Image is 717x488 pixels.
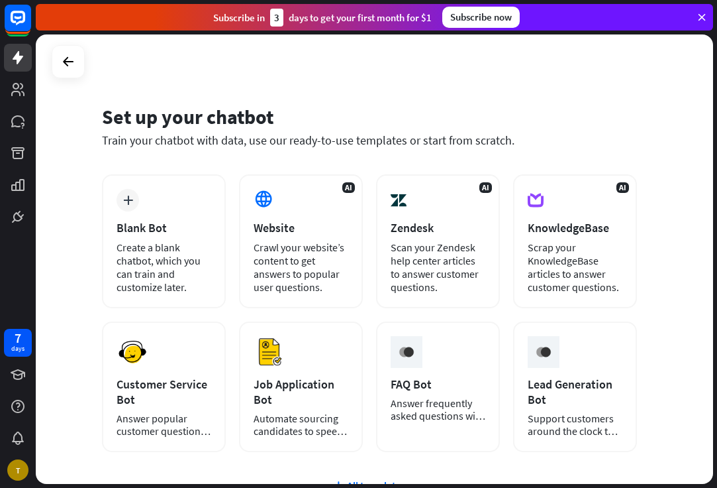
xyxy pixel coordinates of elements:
[394,339,419,365] img: ceee058c6cabd4f577f8.gif
[254,220,348,235] div: Website
[254,377,348,407] div: Job Application Bot
[254,412,348,438] div: Automate sourcing candidates to speed up your hiring process.
[213,9,432,27] div: Subscribe in days to get your first month for $1
[531,339,556,365] img: ceee058c6cabd4f577f8.gif
[528,241,622,294] div: Scrap your KnowledgeBase articles to answer customer questions.
[11,344,24,353] div: days
[117,412,211,438] div: Answer popular customer questions 24/7.
[7,459,28,481] div: T
[616,182,629,193] span: AI
[117,377,211,407] div: Customer Service Bot
[4,329,32,357] a: 7 days
[479,182,492,193] span: AI
[342,182,355,193] span: AI
[254,241,348,294] div: Crawl your website’s content to get answers to popular user questions.
[442,7,520,28] div: Subscribe now
[15,332,21,344] div: 7
[391,241,485,294] div: Scan your Zendesk help center articles to answer customer questions.
[391,377,485,392] div: FAQ Bot
[391,220,485,235] div: Zendesk
[117,241,211,294] div: Create a blank chatbot, which you can train and customize later.
[528,377,622,407] div: Lead Generation Bot
[117,220,211,235] div: Blank Bot
[391,397,485,422] div: Answer frequently asked questions with a chatbot and save your time.
[102,104,637,129] div: Set up your chatbot
[102,133,637,148] div: Train your chatbot with data, use our ready-to-use templates or start from scratch.
[123,196,133,205] i: plus
[528,220,622,235] div: KnowledgeBase
[528,412,622,438] div: Support customers around the clock to boost sales.
[270,9,283,27] div: 3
